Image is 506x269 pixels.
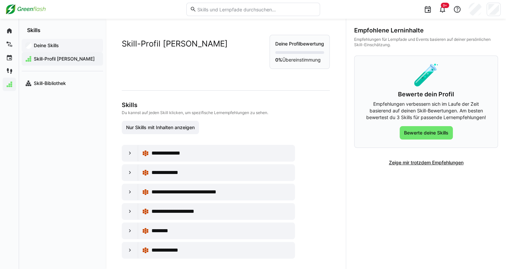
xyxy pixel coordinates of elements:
h2: Skill-Profil [PERSON_NAME] [122,39,228,49]
button: Bewerte deine Skills [400,126,453,140]
span: Nur Skills mit Inhalten anzeigen [125,124,196,131]
p: Deine Profilbewertung [275,40,324,47]
span: Zeige mir trotzdem Empfehlungen [388,159,465,166]
h3: Bewerte dein Profil [363,91,490,98]
span: Bewerte deine Skills [403,129,449,136]
p: Übereinstimmung [275,57,324,63]
strong: 0% [275,57,282,63]
button: Nur Skills mit Inhalten anzeigen [122,121,199,134]
span: Skill-Profil [PERSON_NAME] [33,56,100,62]
input: Skills und Lernpfade durchsuchen… [196,6,316,12]
div: 🧪 [363,64,490,85]
span: 9+ [443,3,447,7]
p: Empfehlungen verbessern sich im Laufe der Zeit basierend auf deinen Skill-Bewertungen. Am besten ... [363,101,490,121]
div: Empfohlene Lerninhalte [354,27,498,34]
button: Zeige mir trotzdem Empfehlungen [385,156,468,169]
div: Empfehlungen für Lernpfade und Events basieren auf deiner persönlichen Skill-Einschätzung. [354,37,498,48]
p: Du kannst auf jeden Skill klicken, um spezifische Lernempfehlungen zu sehen. [122,110,330,115]
h3: Skills [122,101,330,109]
